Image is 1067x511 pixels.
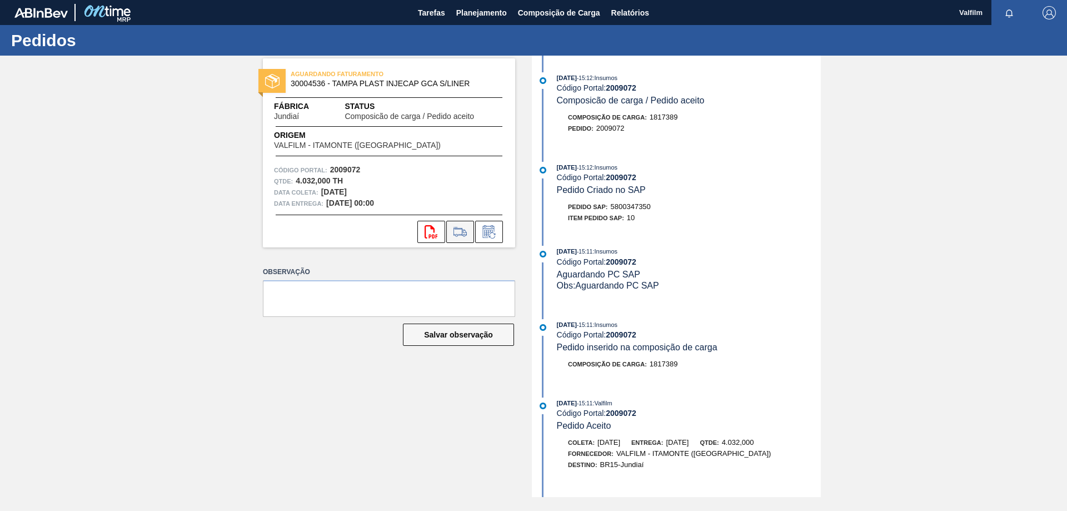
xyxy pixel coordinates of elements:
span: Composição de Carga : [568,114,647,121]
span: Tarefas [418,6,445,19]
span: Obs: Aguardando PC SAP [557,281,659,290]
div: Código Portal: [557,83,821,92]
span: Qtde : [274,176,293,187]
span: - 15:12 [577,165,592,171]
span: Data coleta: [274,187,318,198]
span: [DATE] [557,400,577,406]
span: 10 [627,214,635,222]
span: Pedido : [568,125,594,132]
span: Composicão de carga / Pedido aceito [345,112,474,121]
span: - 15:12 [577,75,592,81]
strong: 2009072 [606,83,636,92]
span: VALFILM - ITAMONTE ([GEOGRAPHIC_DATA]) [616,449,771,458]
img: atual [540,77,546,84]
span: Aguardando PC SAP [557,270,640,279]
img: atual [540,324,546,331]
div: Código Portal: [557,257,821,266]
strong: 2009072 [606,257,636,266]
span: [DATE] [557,321,577,328]
span: Composicão de carga / Pedido aceito [557,96,705,105]
h1: Pedidos [11,34,208,47]
strong: [DATE] 00:00 [326,199,374,207]
img: atual [540,403,546,409]
span: - 15:11 [577,322,592,328]
div: Abrir arquivo PDF [417,221,445,243]
span: VALFILM - ITAMONTE ([GEOGRAPHIC_DATA]) [274,141,441,150]
span: Fábrica [274,101,334,112]
span: Destino: [568,462,597,468]
span: 4.032,000 [722,438,754,446]
span: Pedido SAP: [568,204,608,210]
span: 5800347350 [611,202,651,211]
strong: 2009072 [330,165,361,174]
span: : Insumos [592,321,617,328]
span: Origem [274,130,472,141]
img: TNhmsLtSVTkK8tSr43FrP2fwEKptu5GPRR3wAAAABJRU5ErkJggg== [14,8,68,18]
span: [DATE] [557,164,577,171]
button: Salvar observação [403,324,514,346]
span: [DATE] [597,438,620,446]
span: Pedido Aceito [557,421,611,430]
span: Entrega: [631,439,663,446]
span: Coleta: [568,439,595,446]
span: Pedido inserido na composição de carga [557,343,717,352]
div: Código Portal: [557,173,821,182]
div: Código Portal: [557,409,821,418]
span: - 15:11 [577,400,592,406]
span: [DATE] [557,75,577,81]
span: : Insumos [592,248,617,255]
span: Item pedido SAP: [568,215,624,221]
div: Informar alteração no pedido [475,221,503,243]
img: Logout [1043,6,1056,19]
strong: 2009072 [606,173,636,182]
span: Qtde: [700,439,719,446]
span: - 15:11 [577,249,592,255]
img: atual [540,251,546,257]
span: Relatórios [611,6,649,19]
span: Status [345,101,504,112]
span: : Valfilm [592,400,612,406]
strong: 2009072 [606,409,636,418]
label: Observação [263,264,515,280]
span: Jundiaí [274,112,299,121]
span: Fornecedor: [568,450,614,457]
span: 2009072 [596,124,625,132]
span: AGUARDANDO FATURAMENTO [291,68,446,80]
div: Código Portal: [557,330,821,339]
span: 1817389 [650,360,678,368]
strong: 4.032,000 TH [296,176,343,185]
span: BR15-Jundiaí [600,460,644,469]
span: Pedido Criado no SAP [557,185,646,195]
img: status [265,74,280,88]
strong: [DATE] [321,187,347,196]
span: : Insumos [592,75,617,81]
img: atual [540,167,546,173]
span: [DATE] [666,438,689,446]
span: : Insumos [592,164,617,171]
button: Notificações [991,5,1027,21]
span: Data entrega: [274,198,323,209]
span: Código Portal: [274,165,327,176]
span: Planejamento [456,6,507,19]
span: Composição de Carga : [568,361,647,368]
span: 30004536 - TAMPA PLAST INJECAP GCA S/LINER [291,80,492,88]
span: [DATE] [557,248,577,255]
strong: 2009072 [606,330,636,339]
span: 1817389 [650,113,678,121]
div: Ir para Composição de Carga [446,221,474,243]
span: Composição de Carga [518,6,600,19]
